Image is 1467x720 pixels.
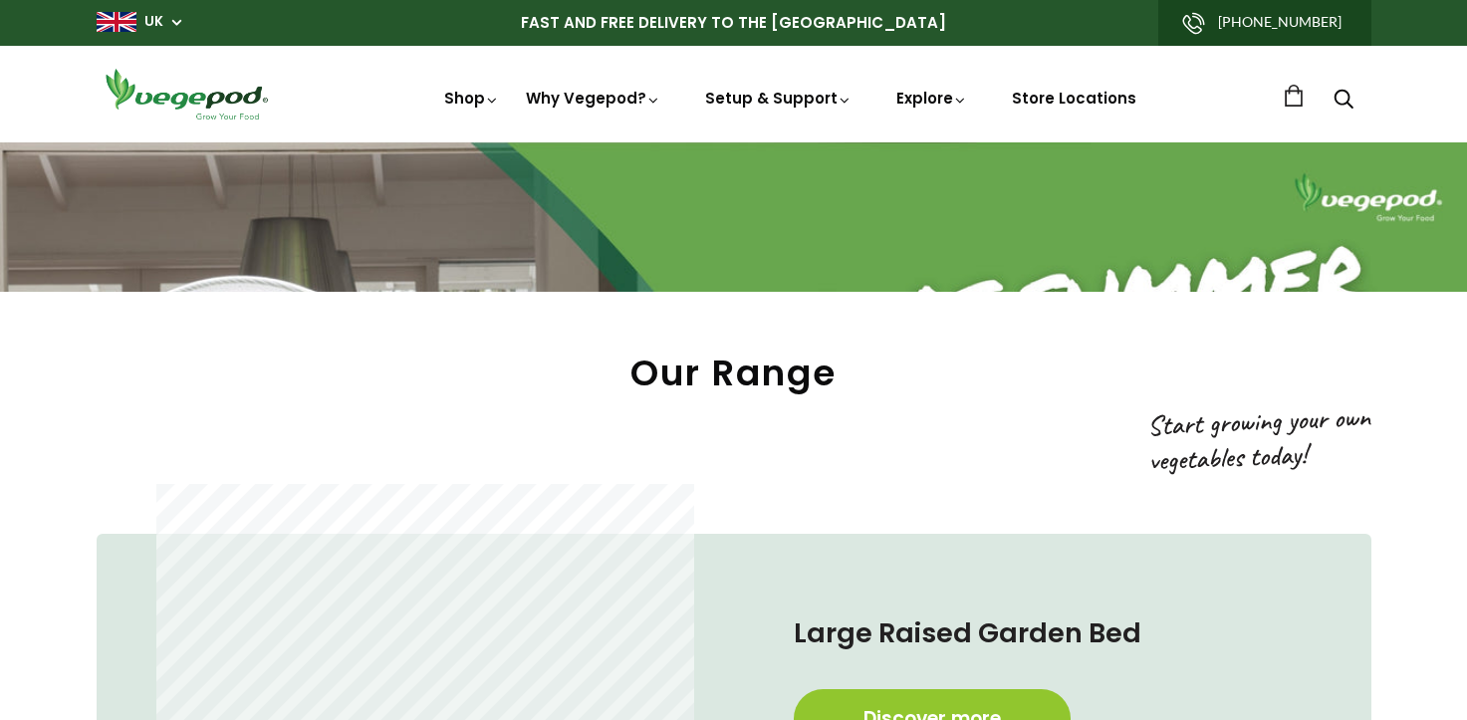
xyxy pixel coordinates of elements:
img: Vegepod [97,66,276,122]
h4: Large Raised Garden Bed [794,613,1292,653]
a: Setup & Support [705,88,853,109]
a: Search [1334,91,1353,112]
img: gb_large.png [97,12,136,32]
a: Store Locations [1012,88,1136,109]
a: Shop [444,88,500,109]
h2: Our Range [97,352,1371,394]
a: Why Vegepod? [526,88,661,109]
a: UK [144,12,163,32]
a: Explore [896,88,968,109]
